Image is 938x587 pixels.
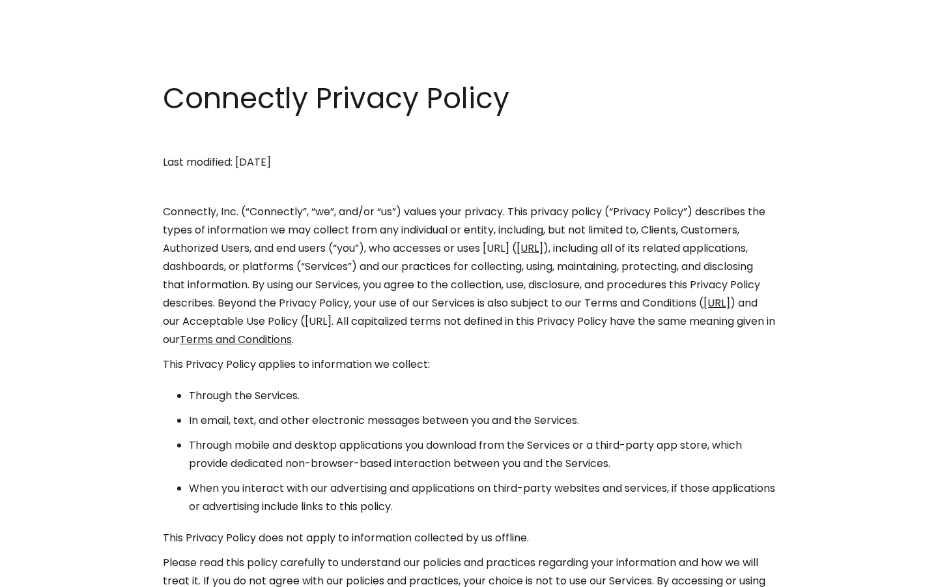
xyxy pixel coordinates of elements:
[189,412,775,430] li: In email, text, and other electronic messages between you and the Services.
[163,178,775,196] p: ‍
[163,128,775,147] p: ‍
[26,564,78,582] ul: Language list
[13,563,78,582] aside: Language selected: English
[189,436,775,473] li: Through mobile and desktop applications you download from the Services or a third-party app store...
[163,355,775,374] p: This Privacy Policy applies to information we collect:
[163,529,775,547] p: This Privacy Policy does not apply to information collected by us offline.
[703,295,730,310] a: [URL]
[180,332,292,347] a: Terms and Conditions
[189,479,775,516] li: When you interact with our advertising and applications on third-party websites and services, if ...
[163,153,775,172] p: Last modified: [DATE]
[189,387,775,405] li: Through the Services.
[163,203,775,349] p: Connectly, Inc. (“Connectly”, “we”, and/or “us”) values your privacy. This privacy policy (“Priva...
[517,241,543,256] a: [URL]
[163,78,775,119] h1: Connectly Privacy Policy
